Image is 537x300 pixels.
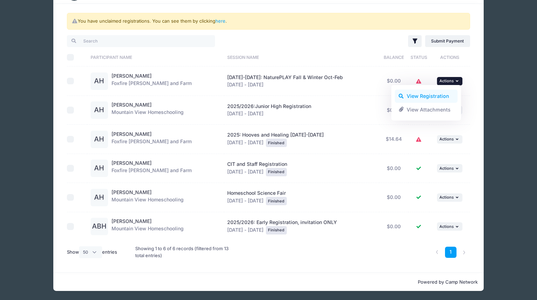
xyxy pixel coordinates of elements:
[91,131,108,148] div: AH
[91,101,108,119] div: AH
[379,212,408,241] td: $0.00
[227,161,287,167] span: CIT and Staff Registration
[112,160,152,166] a: [PERSON_NAME]
[112,189,152,195] a: [PERSON_NAME]
[227,219,376,234] div: [DATE] - [DATE]
[91,137,108,143] a: AH
[112,73,152,79] a: [PERSON_NAME]
[91,72,108,90] div: AH
[112,160,192,177] div: Foxfire [PERSON_NAME] and Farm
[379,154,408,183] td: $0.00
[445,247,457,258] a: 1
[112,72,192,90] div: Foxfire [PERSON_NAME] and Farm
[135,241,231,263] div: Showing 1 to 6 of 6 records (filtered from 13 total entries)
[215,18,225,24] a: here
[437,135,462,144] button: Actions
[227,74,343,80] span: [DATE]-[DATE]: NaturePLAY Fall & Winter Oct-Feb
[224,48,379,67] th: Session Name: activate to sort column ascending
[67,35,215,47] input: Search
[395,90,458,103] a: View Registration
[91,195,108,201] a: AH
[227,161,376,176] div: [DATE] - [DATE]
[395,103,458,116] a: View Attachments
[227,219,337,225] span: 2025/2026: Early Registration, invitation ONLY
[379,183,408,212] td: $0.00
[227,190,376,205] div: [DATE] - [DATE]
[439,224,454,229] span: Actions
[227,103,311,109] span: 2025/2026:Junior High Registration
[91,218,108,235] div: ABH
[91,107,108,113] a: AH
[429,48,470,67] th: Actions: activate to sort column ascending
[439,166,454,171] span: Actions
[439,78,454,83] span: Actions
[227,74,376,89] div: [DATE] - [DATE]
[437,222,462,231] button: Actions
[439,195,454,200] span: Actions
[112,189,184,206] div: Mountain View Homeschooling
[227,131,376,147] div: [DATE] - [DATE]
[379,125,408,154] td: $14.64
[91,78,108,84] a: AH
[59,279,478,286] p: Powered by Camp Network
[112,131,192,148] div: Foxfire [PERSON_NAME] and Farm
[112,131,152,137] a: [PERSON_NAME]
[379,48,408,67] th: Balance: activate to sort column ascending
[379,96,408,125] td: $0.00
[91,160,108,177] div: AH
[266,139,287,147] div: Finished
[437,77,462,85] button: Actions
[67,246,117,258] label: Show entries
[425,35,470,47] a: Submit Payment
[437,193,462,202] button: Actions
[437,164,462,172] button: Actions
[67,13,470,30] div: You have unclaimed registrations. You can see them by clicking .
[79,246,102,258] select: Showentries
[67,48,87,67] th: Select All
[91,224,108,230] a: ABH
[227,132,324,138] span: 2025: Hooves and Healing [DATE]-[DATE]
[91,189,108,206] div: AH
[227,190,286,196] span: Homeschool Science Fair
[112,218,152,224] a: [PERSON_NAME]
[266,168,287,176] div: Finished
[408,48,430,67] th: Status: activate to sort column ascending
[266,226,287,234] div: Finished
[227,103,376,117] div: [DATE] - [DATE]
[87,48,224,67] th: Participant Name: activate to sort column ascending
[379,67,408,96] td: $0.00
[91,166,108,171] a: AH
[112,102,152,108] a: [PERSON_NAME]
[112,101,184,119] div: Mountain View Homeschooling
[112,218,184,235] div: Mountain View Homeschooling
[439,137,454,141] span: Actions
[266,197,287,205] div: Finished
